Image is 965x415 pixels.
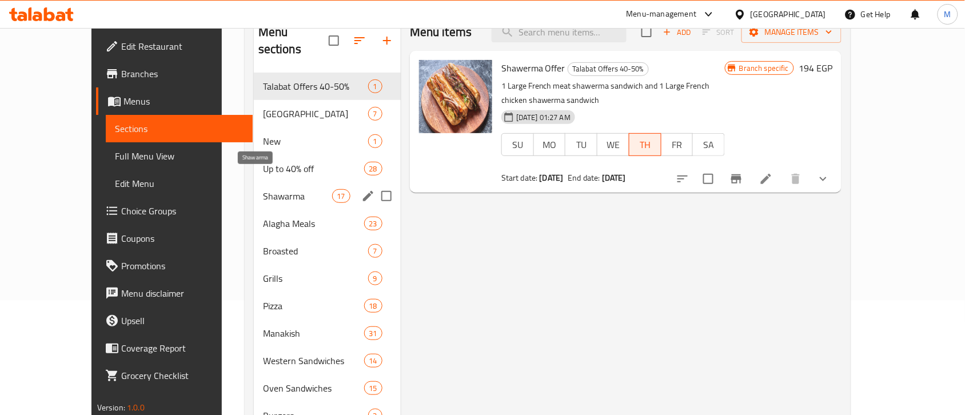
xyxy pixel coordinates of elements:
span: Grills [263,272,368,285]
span: End date: [568,170,600,185]
a: Branches [96,60,253,87]
span: Alagha Meals [263,217,364,230]
div: New [263,134,368,148]
span: 15 [365,383,382,394]
span: Up to 40% off [263,162,364,175]
div: items [332,189,350,203]
div: Alagha Meals23 [254,210,401,237]
div: items [368,134,382,148]
span: Version: [97,400,125,415]
div: Shawarma17edit [254,182,401,210]
input: search [492,22,627,42]
span: Full Menu View [115,149,244,163]
div: items [368,107,382,121]
a: Menu disclaimer [96,280,253,307]
span: Manakish [263,326,364,340]
span: M [944,8,951,21]
div: items [368,244,382,258]
button: Manage items [741,22,842,43]
button: Add [659,23,695,41]
div: items [364,381,382,395]
div: New1 [254,127,401,155]
span: 1 [369,81,382,92]
span: Select all sections [322,29,346,53]
span: Coverage Report [121,341,244,355]
span: Edit Restaurant [121,39,244,53]
div: items [364,217,382,230]
span: Broasted [263,244,368,258]
span: Pizza [263,299,364,313]
a: Choice Groups [96,197,253,225]
span: Choice Groups [121,204,244,218]
div: Manakish31 [254,320,401,347]
div: New Alagha [263,107,368,121]
span: Western Sandwiches [263,354,364,368]
button: MO [533,133,566,156]
span: Promotions [121,259,244,273]
span: Talabat Offers 40-50% [568,62,648,75]
a: Menus [96,87,253,115]
div: Western Sandwiches14 [254,347,401,374]
span: Start date: [501,170,538,185]
span: Talabat Offers 40-50% [263,79,368,93]
span: 1.0.0 [127,400,145,415]
p: 1 Large French meat shawerma sandwich and 1 Large French chicken shawerma sandwich [501,79,725,107]
button: Branch-specific-item [723,165,750,193]
button: Add section [373,27,401,54]
span: 7 [369,246,382,257]
button: TH [629,133,661,156]
span: Add item [659,23,695,41]
span: 1 [369,136,382,147]
svg: Show Choices [816,172,830,186]
button: delete [782,165,810,193]
button: SU [501,133,534,156]
a: Coupons [96,225,253,252]
div: [GEOGRAPHIC_DATA]7 [254,100,401,127]
span: 28 [365,163,382,174]
span: FR [666,137,689,153]
div: items [368,79,382,93]
button: edit [360,187,377,205]
div: Oven Sandwiches [263,381,364,395]
span: Menus [123,94,244,108]
a: Full Menu View [106,142,253,170]
button: show more [810,165,837,193]
div: items [364,162,382,175]
div: Menu-management [627,7,697,21]
span: MO [539,137,561,153]
span: Sections [115,122,244,135]
span: Edit Menu [115,177,244,190]
span: WE [602,137,625,153]
span: TH [634,137,657,153]
span: TU [570,137,593,153]
a: Sections [106,115,253,142]
span: Branches [121,67,244,81]
span: SU [507,137,529,153]
b: [DATE] [540,170,564,185]
button: sort-choices [669,165,696,193]
span: Shawarma [263,189,332,203]
div: Talabat Offers 40-50%1 [254,73,401,100]
a: Coverage Report [96,334,253,362]
div: Talabat Offers 40-50% [568,62,649,76]
span: [DATE] 01:27 AM [512,112,575,123]
span: Menu disclaimer [121,286,244,300]
div: Grills9 [254,265,401,292]
span: 18 [365,301,382,312]
div: [GEOGRAPHIC_DATA] [751,8,826,21]
div: Oven Sandwiches15 [254,374,401,402]
a: Edit Menu [106,170,253,197]
div: items [364,354,382,368]
img: Shawerma Offer [419,60,492,133]
div: items [368,272,382,285]
button: FR [661,133,693,156]
div: Up to 40% off28 [254,155,401,182]
span: SA [697,137,720,153]
span: Upsell [121,314,244,328]
div: items [364,299,382,313]
span: Shawerma Offer [501,59,565,77]
a: Grocery Checklist [96,362,253,389]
